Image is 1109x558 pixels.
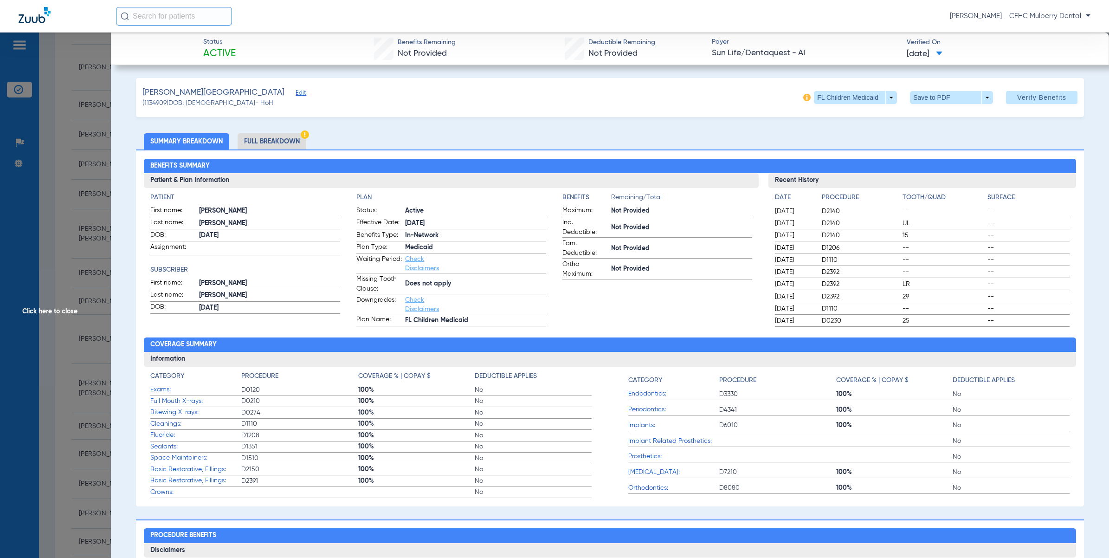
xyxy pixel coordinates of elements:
[628,452,719,461] span: Prosthetics:
[628,483,719,493] span: Orthodontics:
[358,442,475,451] span: 100%
[822,292,899,301] span: D2392
[719,371,836,389] app-breakdown-title: Procedure
[150,371,184,381] h4: Category
[775,243,814,253] span: [DATE]
[628,389,719,399] span: Endodontics:
[611,244,752,253] span: Not Provided
[241,419,358,428] span: D1110
[836,421,953,430] span: 100%
[628,421,719,430] span: Implants:
[775,267,814,277] span: [DATE]
[1017,94,1066,101] span: Verify Benefits
[199,303,340,313] span: [DATE]
[822,316,899,325] span: D0230
[719,467,836,477] span: D7210
[903,243,984,253] span: --
[588,38,655,47] span: Deductible Remaining
[150,193,340,202] app-breakdown-title: Patient
[150,371,241,384] app-breakdown-title: Category
[903,231,984,240] span: 15
[150,442,241,452] span: Sealants:
[150,242,196,255] span: Assignment:
[953,376,1015,385] h4: Deductible Applies
[903,279,984,289] span: LR
[142,98,273,108] span: (1134909) DOB: [DEMOGRAPHIC_DATA] - HoH
[903,304,984,313] span: --
[836,405,953,415] span: 100%
[822,193,899,206] app-breakdown-title: Procedure
[775,193,814,202] h4: Date
[628,371,719,389] app-breakdown-title: Category
[203,47,236,60] span: Active
[822,207,899,216] span: D2140
[836,483,953,493] span: 100%
[142,87,284,98] span: [PERSON_NAME][GEOGRAPHIC_DATA]
[611,206,752,216] span: Not Provided
[150,453,241,463] span: Space Maintainers:
[356,230,402,241] span: Benefits Type:
[356,254,402,273] span: Waiting Period:
[150,218,196,229] span: Last name:
[199,206,340,216] span: [PERSON_NAME]
[475,442,592,451] span: No
[562,193,611,206] app-breakdown-title: Benefits
[987,219,1069,228] span: --
[953,371,1070,389] app-breakdown-title: Deductible Applies
[775,207,814,216] span: [DATE]
[987,243,1069,253] span: --
[241,476,358,486] span: D2391
[150,408,241,417] span: Bitewing X-rays:
[241,431,358,440] span: D1208
[611,223,752,233] span: Not Provided
[19,7,51,23] img: Zuub Logo
[241,454,358,463] span: D1510
[903,219,984,228] span: UL
[301,130,309,139] img: Hazard
[903,316,984,325] span: 25
[475,385,592,395] span: No
[144,337,1076,352] h2: Coverage Summary
[475,431,592,440] span: No
[144,352,1076,367] h3: Information
[144,173,759,188] h3: Patient & Plan Information
[475,476,592,486] span: No
[116,7,232,26] input: Search for patients
[822,267,899,277] span: D2392
[199,279,340,288] span: [PERSON_NAME]
[822,279,899,289] span: D2392
[953,389,1070,399] span: No
[121,12,129,20] img: Search Icon
[712,47,899,59] span: Sun Life/Dentaquest - AI
[562,206,608,217] span: Maximum:
[1063,513,1109,558] iframe: Chat Widget
[358,385,475,395] span: 100%
[150,206,196,217] span: First name:
[405,243,546,253] span: Medicaid
[822,304,899,313] span: D1110
[356,206,402,217] span: Status:
[814,91,897,104] button: FL Children Medicaid
[628,436,719,446] span: Implant Related Prosthetics:
[987,193,1069,202] h4: Surface
[358,419,475,428] span: 100%
[719,483,836,493] span: D8080
[903,193,984,206] app-breakdown-title: Tooth/Quad
[562,260,608,279] span: Ortho Maximum:
[768,173,1076,188] h3: Recent History
[475,454,592,463] span: No
[836,376,909,385] h4: Coverage % | Copay $
[358,408,475,417] span: 100%
[562,239,608,258] span: Fam. Deductible:
[903,292,984,301] span: 29
[907,48,942,60] span: [DATE]
[356,242,402,253] span: Plan Type:
[356,295,402,314] span: Downgrades:
[775,316,814,325] span: [DATE]
[562,218,608,237] span: Ind. Deductible:
[203,37,236,47] span: Status
[398,49,447,58] span: Not Provided
[356,218,402,229] span: Effective Date:
[150,487,241,497] span: Crowns:
[987,255,1069,265] span: --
